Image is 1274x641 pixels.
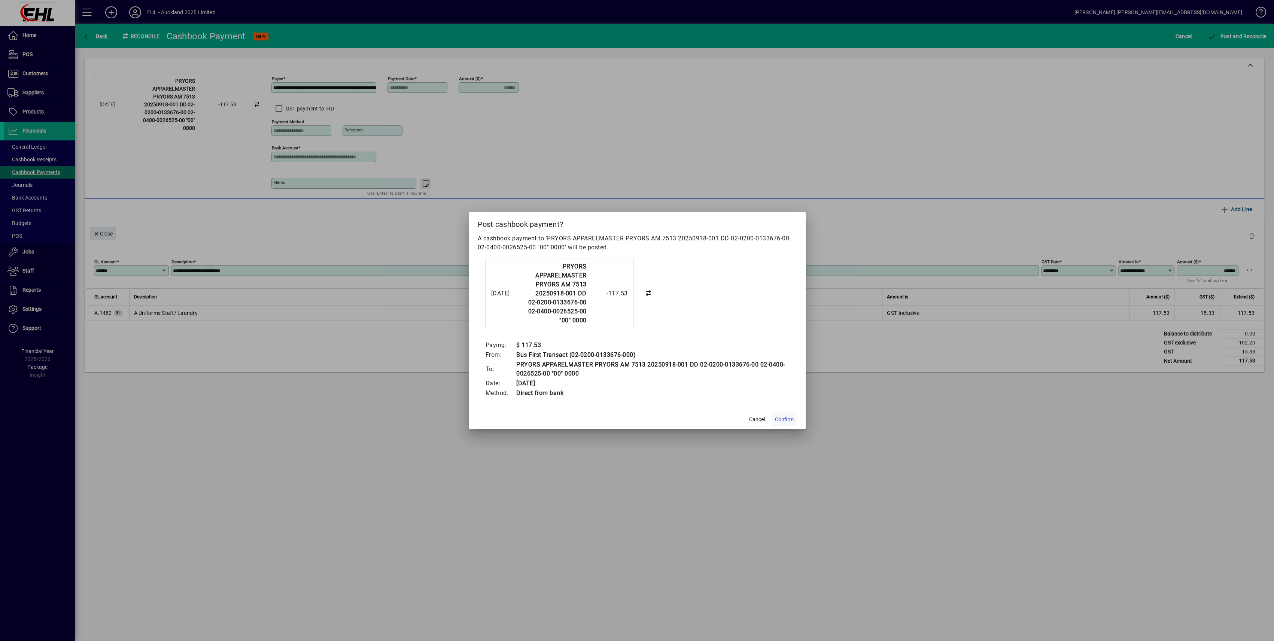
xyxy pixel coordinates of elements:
p: A cashbook payment to 'PRYORS APPARELMASTER PRYORS AM 7513 20250918-001 DD 02-0200-0133676-00 02-... [478,234,797,252]
span: Cancel [749,416,765,423]
button: Cancel [745,413,769,426]
td: Date: [485,379,516,388]
td: Bus First Transact (02-0200-0133676-000) [516,350,789,360]
td: From: [485,350,516,360]
td: $ 117.53 [516,340,789,350]
button: Confirm [772,413,797,426]
td: Method: [485,388,516,398]
td: Paying: [485,340,516,350]
h2: Post cashbook payment? [469,212,806,234]
td: Direct from bank [516,388,789,398]
span: Confirm [775,416,794,423]
strong: PRYORS APPARELMASTER PRYORS AM 7513 20250918-001 DD 02-0200-0133676-00 02-0400-0026525-00 "00" 0000 [528,263,587,324]
td: To: [485,360,516,379]
div: -117.53 [590,289,628,298]
td: [DATE] [516,379,789,388]
td: PRYORS APPARELMASTER PRYORS AM 7513 20250918-001 DD 02-0200-0133676-00 02-0400-0026525-00 "00" 0000 [516,360,789,379]
div: [DATE] [491,289,521,298]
